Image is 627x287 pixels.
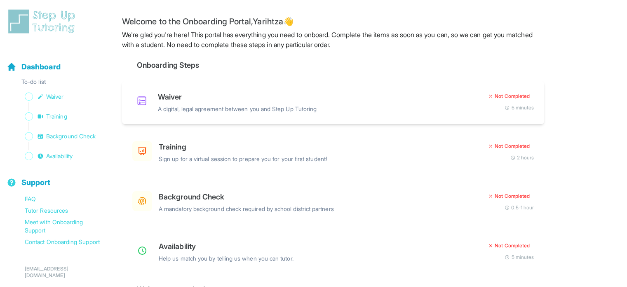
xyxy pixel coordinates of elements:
[505,104,534,111] div: 5 minutes
[484,241,534,251] div: Not Completed
[122,230,544,274] a: AvailabilityHelp us match you by telling us when you can tutor.Not Completed5 minutes
[484,141,534,151] div: Not Completed
[158,104,477,114] p: A digital, legal agreement between you and Step Up Tutoring
[159,204,477,214] p: A mandatory background check required by school district partners
[122,131,544,174] a: TrainingSign up for a virtual session to prepare you for your first student!Not Completed2 hours
[46,112,67,121] span: Training
[7,91,105,102] a: Waiver
[3,48,102,76] button: Dashboard
[122,30,544,50] p: We're glad you're here! This portal has everything you need to onboard. Complete the items as soo...
[7,61,61,73] a: Dashboard
[7,111,105,122] a: Training
[122,181,544,224] a: Background CheckA mandatory background check required by school district partnersNot Completed0.5...
[505,254,534,261] div: 5 minutes
[7,216,105,236] a: Meet with Onboarding Support
[122,17,544,30] h2: Welcome to the Onboarding Portal, Yarihtza 👋
[46,93,63,101] span: Waiver
[510,154,534,161] div: 2 hours
[7,150,105,162] a: Availability
[7,130,105,142] a: Background Check
[159,254,477,263] p: Help us match you by telling us when you can tutor.
[3,164,102,192] button: Support
[7,205,105,216] a: Tutor Resources
[46,132,96,140] span: Background Check
[7,193,105,205] a: FAQ
[159,191,477,203] h3: Background Check
[7,236,105,248] a: Contact Onboarding Support
[505,204,534,211] div: 0.5-1 hour
[159,141,477,153] h3: Training
[158,91,477,103] h3: Waiver
[159,154,477,164] p: Sign up for a virtual session to prepare you for your first student!
[7,265,99,280] button: [EMAIL_ADDRESS][DOMAIN_NAME]
[137,59,199,71] h2: Onboarding Steps
[122,81,544,124] a: WaiverA digital, legal agreement between you and Step Up TutoringNot Completed5 minutes
[159,241,477,252] h3: Availability
[3,78,102,89] p: To-do list
[484,191,534,201] div: Not Completed
[21,177,51,188] span: Support
[46,152,73,160] span: Availability
[21,61,61,73] span: Dashboard
[7,8,80,35] img: logo
[25,266,99,279] p: [EMAIL_ADDRESS][DOMAIN_NAME]
[484,91,534,101] div: Not Completed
